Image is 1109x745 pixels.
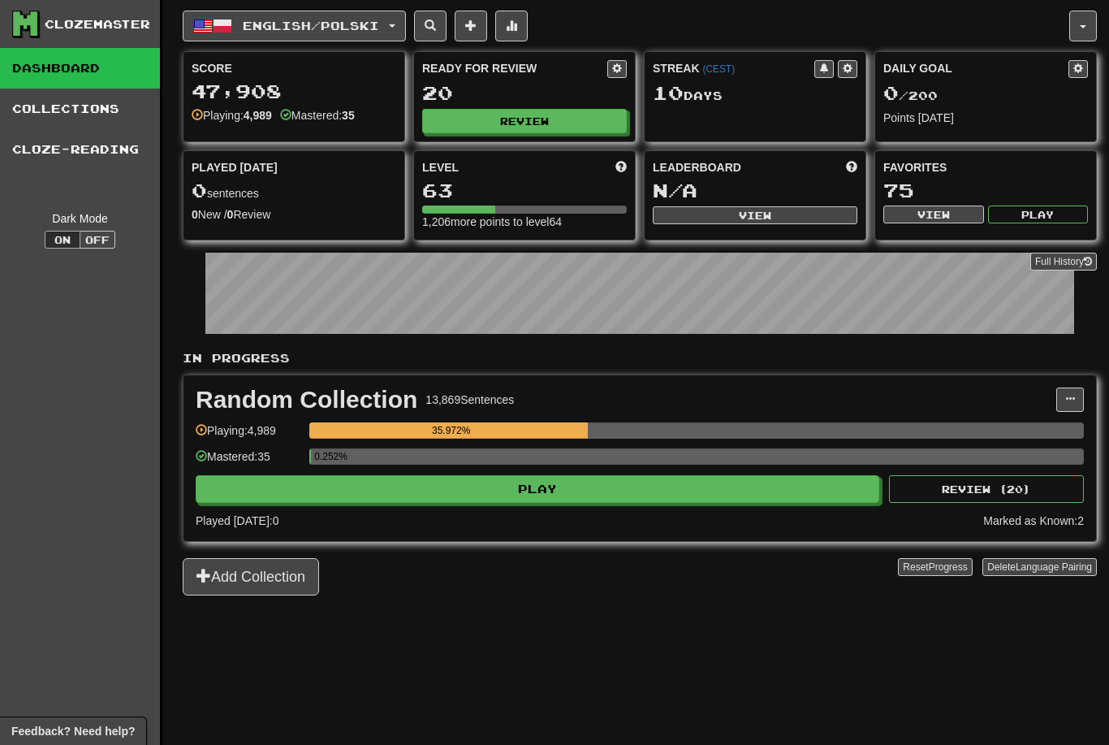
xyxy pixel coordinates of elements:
[929,561,968,573] span: Progress
[414,11,447,41] button: Search sentences
[425,392,514,408] div: 13,869 Sentences
[883,60,1068,78] div: Daily Goal
[988,206,1089,223] button: Play
[422,214,627,230] div: 1,206 more points to level 64
[846,159,857,175] span: This week in points, UTC
[12,210,148,227] div: Dark Mode
[192,107,272,123] div: Playing:
[45,231,80,249] button: On
[192,208,198,221] strong: 0
[883,180,1088,201] div: 75
[653,60,814,76] div: Streak
[889,475,1084,503] button: Review (20)
[982,558,1097,576] button: DeleteLanguage Pairing
[192,180,396,201] div: sentences
[422,159,459,175] span: Level
[196,448,301,475] div: Mastered: 35
[192,81,396,102] div: 47,908
[653,81,684,104] span: 10
[883,206,984,223] button: View
[192,60,396,76] div: Score
[653,179,697,201] span: N/A
[243,19,379,32] span: English / Polski
[80,231,115,249] button: Off
[653,206,857,224] button: View
[883,89,938,102] span: / 200
[422,180,627,201] div: 63
[45,16,150,32] div: Clozemaster
[653,159,741,175] span: Leaderboard
[196,388,417,412] div: Random Collection
[983,513,1084,529] div: Marked as Known: 2
[422,60,607,76] div: Ready for Review
[183,558,319,596] button: Add Collection
[1030,253,1097,271] a: Full History
[11,723,135,739] span: Open feedback widget
[455,11,487,41] button: Add sentence to collection
[196,422,301,449] div: Playing: 4,989
[495,11,528,41] button: More stats
[196,514,278,527] span: Played [DATE]: 0
[615,159,627,175] span: Score more points to level up
[883,110,1088,126] div: Points [DATE]
[192,179,207,201] span: 0
[883,81,899,104] span: 0
[244,109,272,122] strong: 4,989
[280,107,355,123] div: Mastered:
[196,475,879,503] button: Play
[183,350,1097,366] p: In Progress
[702,63,735,75] a: (CEST)
[1016,561,1092,573] span: Language Pairing
[422,109,627,133] button: Review
[422,83,627,103] div: 20
[192,206,396,223] div: New / Review
[183,11,406,41] button: English/Polski
[192,159,278,175] span: Played [DATE]
[314,422,588,439] div: 35.972%
[227,208,234,221] strong: 0
[898,558,972,576] button: ResetProgress
[883,159,1088,175] div: Favorites
[342,109,355,122] strong: 35
[653,83,857,104] div: Day s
